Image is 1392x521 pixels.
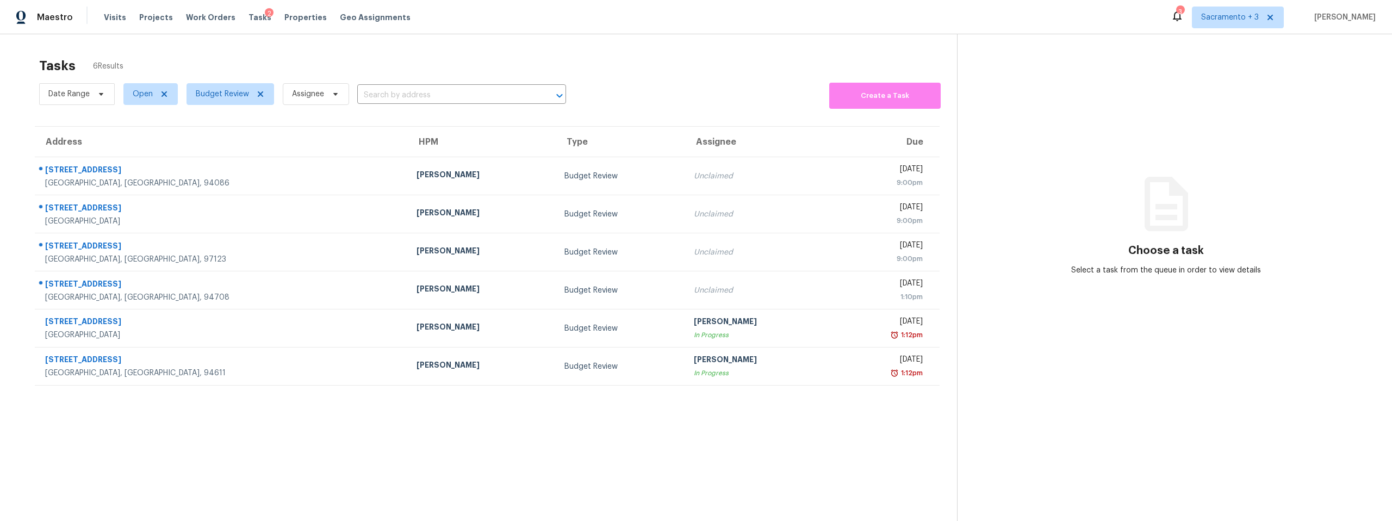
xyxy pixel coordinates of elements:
span: Open [133,89,153,100]
div: [STREET_ADDRESS] [45,316,399,330]
span: Visits [104,12,126,23]
div: [GEOGRAPHIC_DATA] [45,330,399,340]
div: [PERSON_NAME] [417,359,547,373]
div: Budget Review [564,361,677,372]
span: Budget Review [196,89,249,100]
div: [DATE] [842,354,923,368]
img: Overdue Alarm Icon [890,368,899,379]
div: Budget Review [564,209,677,220]
div: [PERSON_NAME] [694,354,824,368]
div: [PERSON_NAME] [417,207,547,221]
div: 9:00pm [842,253,923,264]
div: Select a task from the queue in order to view details [1062,265,1271,276]
span: Date Range [48,89,90,100]
div: [STREET_ADDRESS] [45,202,399,216]
div: [PERSON_NAME] [417,169,547,183]
span: Tasks [248,14,271,21]
div: 9:00pm [842,215,923,226]
div: [DATE] [842,202,923,215]
span: Maestro [37,12,73,23]
div: In Progress [694,368,824,379]
div: [GEOGRAPHIC_DATA] [45,216,399,227]
div: [PERSON_NAME] [417,321,547,335]
div: Unclaimed [694,247,824,258]
span: Sacramento + 3 [1201,12,1259,23]
h3: Choose a task [1128,245,1204,256]
span: Projects [139,12,173,23]
th: Assignee [685,127,833,157]
div: [DATE] [842,240,923,253]
div: [STREET_ADDRESS] [45,354,399,368]
input: Search by address [357,87,536,104]
span: Create a Task [835,90,935,102]
div: Budget Review [564,323,677,334]
div: 1:12pm [899,368,923,379]
div: 1:12pm [899,330,923,340]
div: 1:10pm [842,291,923,302]
div: [GEOGRAPHIC_DATA], [GEOGRAPHIC_DATA], 94708 [45,292,399,303]
div: In Progress [694,330,824,340]
div: Budget Review [564,171,677,182]
div: [GEOGRAPHIC_DATA], [GEOGRAPHIC_DATA], 94086 [45,178,399,189]
th: HPM [408,127,556,157]
th: Due [833,127,940,157]
div: Unclaimed [694,209,824,220]
div: [DATE] [842,164,923,177]
span: Work Orders [186,12,235,23]
button: Open [552,88,567,103]
div: Unclaimed [694,171,824,182]
span: 6 Results [93,61,123,72]
div: [STREET_ADDRESS] [45,278,399,292]
div: [STREET_ADDRESS] [45,164,399,178]
div: 9:00pm [842,177,923,188]
span: Geo Assignments [340,12,411,23]
span: [PERSON_NAME] [1310,12,1376,23]
div: [GEOGRAPHIC_DATA], [GEOGRAPHIC_DATA], 97123 [45,254,399,265]
div: Budget Review [564,285,677,296]
div: 2 [265,8,274,19]
div: [DATE] [842,316,923,330]
div: Budget Review [564,247,677,258]
span: Properties [284,12,327,23]
button: Create a Task [829,83,941,109]
div: [PERSON_NAME] [417,245,547,259]
div: [GEOGRAPHIC_DATA], [GEOGRAPHIC_DATA], 94611 [45,368,399,379]
th: Address [35,127,408,157]
div: Unclaimed [694,285,824,296]
div: 3 [1176,7,1184,17]
div: [DATE] [842,278,923,291]
h2: Tasks [39,60,76,71]
div: [STREET_ADDRESS] [45,240,399,254]
th: Type [556,127,686,157]
span: Assignee [292,89,324,100]
img: Overdue Alarm Icon [890,330,899,340]
div: [PERSON_NAME] [694,316,824,330]
div: [PERSON_NAME] [417,283,547,297]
